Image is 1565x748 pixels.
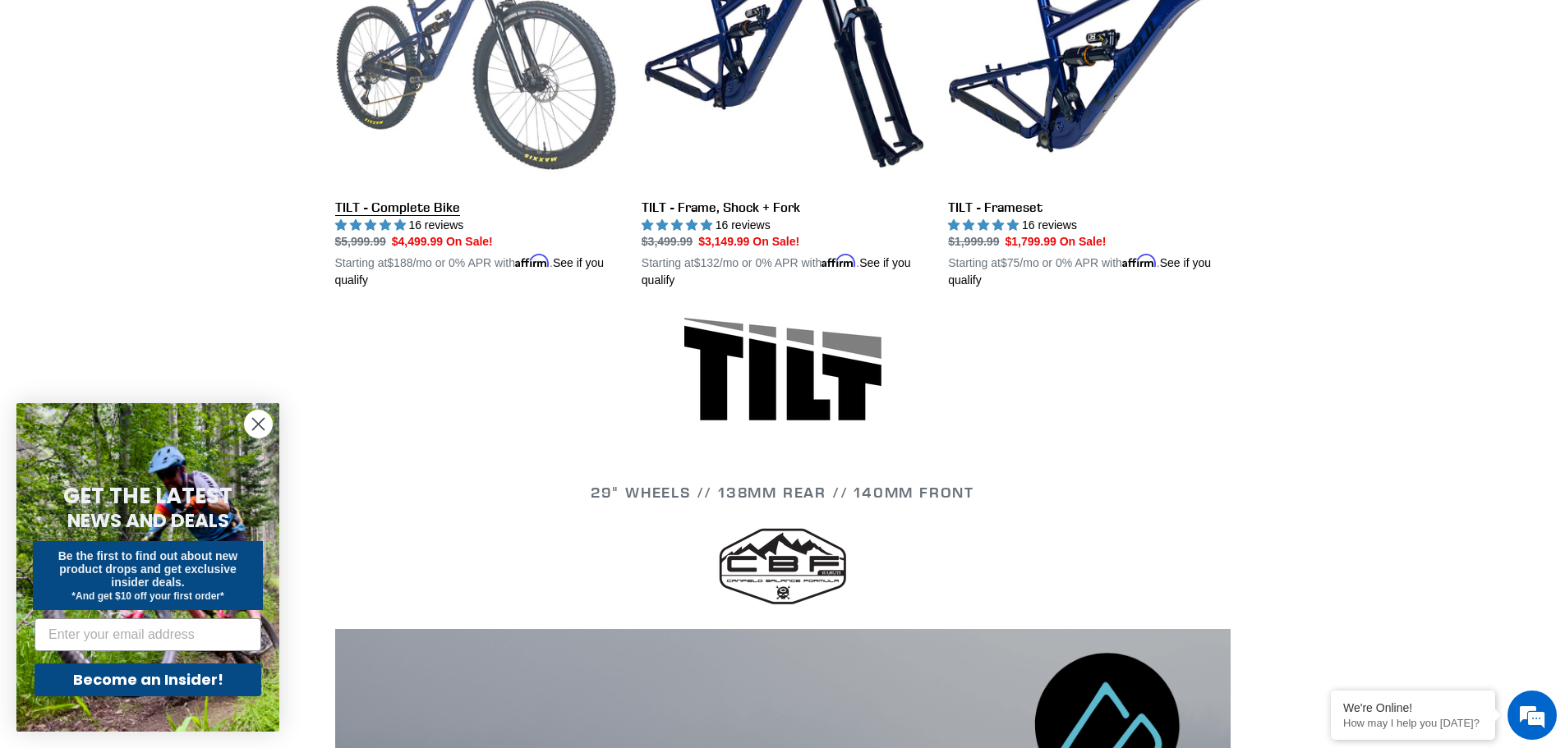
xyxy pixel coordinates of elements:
button: Close dialog [244,410,273,438]
button: Become an Insider! [35,663,261,696]
span: GET THE LATEST [63,481,232,511]
div: We're Online! [1343,701,1483,714]
span: Be the first to find out about new product drops and get exclusive insider deals. [58,549,238,589]
span: NEWS AND DEALS [67,507,229,534]
span: *And get $10 off your first order* [71,590,223,602]
span: 29" WHEELS // 138mm REAR // 140mm FRONT [591,483,974,502]
input: Enter your email address [35,618,261,651]
p: How may I help you today? [1343,717,1483,729]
